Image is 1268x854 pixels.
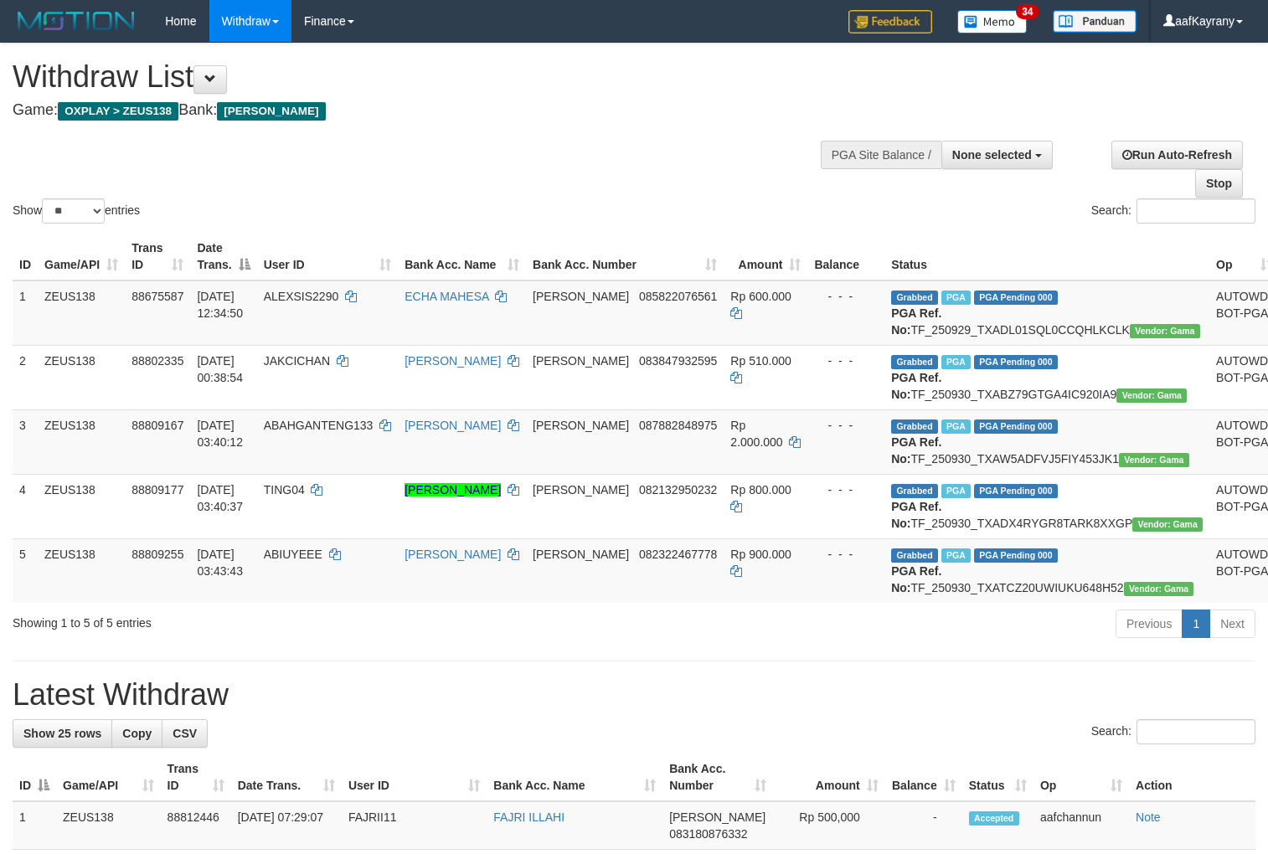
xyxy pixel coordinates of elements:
span: [PERSON_NAME] [533,483,629,496]
img: Button%20Memo.svg [957,10,1028,33]
td: ZEUS138 [38,474,125,538]
td: TF_250930_TXATCZ20UWIUKU648H52 [884,538,1209,603]
span: None selected [952,148,1032,162]
input: Search: [1137,198,1255,224]
th: Balance [807,233,884,280]
span: ABIUYEEE [264,548,322,561]
span: 88809167 [131,419,183,432]
span: [DATE] 03:40:12 [197,419,243,449]
th: Bank Acc. Number: activate to sort column ascending [526,233,724,280]
b: PGA Ref. No: [891,564,941,594]
b: PGA Ref. No: [891,306,941,337]
th: User ID: activate to sort column ascending [257,233,399,280]
a: CSV [162,719,208,748]
th: Trans ID: activate to sort column ascending [125,233,190,280]
th: Date Trans.: activate to sort column ascending [231,754,342,801]
a: 1 [1182,610,1210,638]
th: Bank Acc. Name: activate to sort column ascending [398,233,526,280]
span: [PERSON_NAME] [669,810,765,824]
select: Showentries [42,198,105,224]
span: [PERSON_NAME] [533,290,629,303]
div: - - - [814,288,878,305]
div: Showing 1 to 5 of 5 entries [13,608,516,631]
td: ZEUS138 [38,280,125,346]
span: ABAHGANTENG133 [264,419,374,432]
th: Action [1129,754,1255,801]
span: [DATE] 03:40:37 [197,483,243,513]
td: 1 [13,280,38,346]
span: 88809255 [131,548,183,561]
div: - - - [814,352,878,369]
span: Rp 2.000.000 [730,419,782,449]
td: TF_250929_TXADL01SQL0CCQHLKCLK [884,280,1209,346]
div: - - - [814,546,878,563]
b: PGA Ref. No: [891,371,941,401]
a: [PERSON_NAME] [405,354,501,368]
th: Bank Acc. Name: activate to sort column ascending [487,754,662,801]
span: Copy 083180876332 to clipboard [669,827,747,841]
span: 88809177 [131,483,183,496]
th: User ID: activate to sort column ascending [342,754,487,801]
span: Grabbed [891,355,938,369]
a: Show 25 rows [13,719,112,748]
th: ID: activate to sort column descending [13,754,56,801]
a: [PERSON_NAME] [405,548,501,561]
td: 4 [13,474,38,538]
th: Status: activate to sort column ascending [962,754,1033,801]
h1: Latest Withdraw [13,678,1255,712]
span: Copy 082322467778 to clipboard [639,548,717,561]
a: Note [1136,810,1161,824]
a: Copy [111,719,162,748]
span: Copy [122,727,152,740]
span: CSV [173,727,197,740]
span: Grabbed [891,548,938,563]
span: PGA Pending [974,291,1058,305]
td: 88812446 [161,801,231,850]
a: Run Auto-Refresh [1111,141,1243,169]
span: [PERSON_NAME] [217,102,325,121]
a: Stop [1195,169,1243,198]
span: Grabbed [891,484,938,498]
span: Rp 600.000 [730,290,791,303]
span: Copy 085822076561 to clipboard [639,290,717,303]
span: [PERSON_NAME] [533,419,629,432]
img: panduan.png [1053,10,1137,33]
span: Copy 087882848975 to clipboard [639,419,717,432]
th: Amount: activate to sort column ascending [773,754,885,801]
button: None selected [941,141,1053,169]
span: ALEXSIS2290 [264,290,339,303]
td: ZEUS138 [38,538,125,603]
span: JAKCICHAN [264,354,330,368]
span: PGA Pending [974,484,1058,498]
td: aafchannun [1033,801,1129,850]
span: PGA Pending [974,419,1058,434]
img: Feedback.jpg [848,10,932,33]
a: ECHA MAHESA [405,290,488,303]
span: Marked by aaftanly [941,484,971,498]
span: [DATE] 12:34:50 [197,290,243,320]
td: 1 [13,801,56,850]
span: [DATE] 03:43:43 [197,548,243,578]
span: Marked by aafpengsreynich [941,291,971,305]
td: TF_250930_TXADX4RYGR8TARK8XXGP [884,474,1209,538]
span: PGA Pending [974,355,1058,369]
div: PGA Site Balance / [821,141,941,169]
td: TF_250930_TXABZ79GTGA4IC920IA9 [884,345,1209,409]
th: Balance: activate to sort column ascending [885,754,962,801]
span: Vendor URL: https://trx31.1velocity.biz [1130,324,1200,338]
th: Op: activate to sort column ascending [1033,754,1129,801]
span: Rp 510.000 [730,354,791,368]
span: Rp 900.000 [730,548,791,561]
span: [PERSON_NAME] [533,354,629,368]
span: Rp 800.000 [730,483,791,496]
span: 88802335 [131,354,183,368]
span: Vendor URL: https://trx31.1velocity.biz [1132,517,1203,532]
td: [DATE] 07:29:07 [231,801,342,850]
h1: Withdraw List [13,60,828,94]
span: [PERSON_NAME] [533,548,629,561]
span: 34 [1016,4,1039,19]
label: Search: [1091,719,1255,744]
a: Previous [1116,610,1183,638]
b: PGA Ref. No: [891,435,941,466]
span: Grabbed [891,291,938,305]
